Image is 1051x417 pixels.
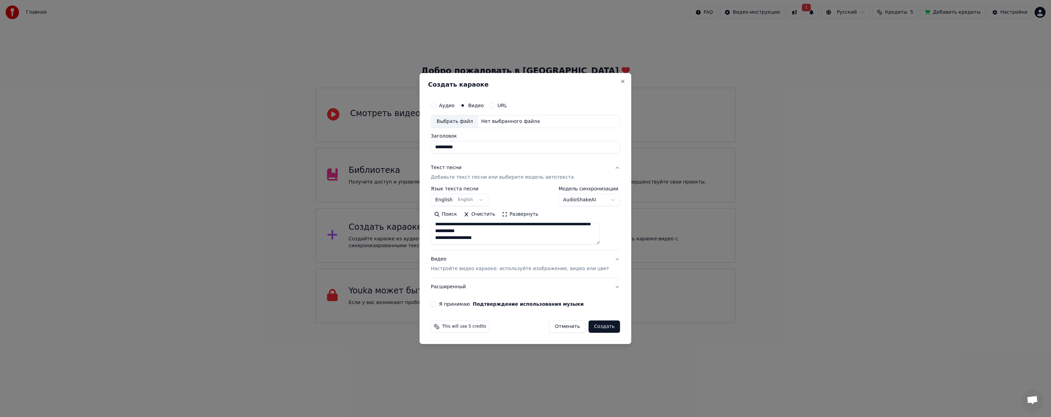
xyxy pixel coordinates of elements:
span: This will use 5 credits [442,324,486,329]
div: Нет выбранного файла [478,118,543,125]
button: ВидеоНастройте видео караоке: используйте изображение, видео или цвет [431,250,620,278]
label: Язык текста песни [431,186,488,191]
label: Видео [468,103,484,108]
label: Аудио [439,103,454,108]
div: Текст песниДобавьте текст песни или выберите модель автотекста [431,186,620,250]
button: Расширенный [431,278,620,296]
button: Текст песниДобавьте текст песни или выберите модель автотекста [431,159,620,186]
label: Заголовок [431,134,620,138]
p: Настройте видео караоке: используйте изображение, видео или цвет [431,265,609,272]
button: Очистить [460,209,499,220]
p: Добавьте текст песни или выберите модель автотекста [431,174,574,181]
button: Отменить [549,320,586,333]
button: Я принимаю [473,302,584,306]
label: Я принимаю [439,302,584,306]
h2: Создать караоке [428,81,623,88]
label: Модель синхронизации [559,186,620,191]
button: Поиск [431,209,460,220]
button: Развернуть [498,209,542,220]
div: Текст песни [431,164,462,171]
button: Создать [588,320,620,333]
div: Видео [431,256,609,272]
div: Выбрать файл [431,115,478,128]
label: URL [497,103,507,108]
